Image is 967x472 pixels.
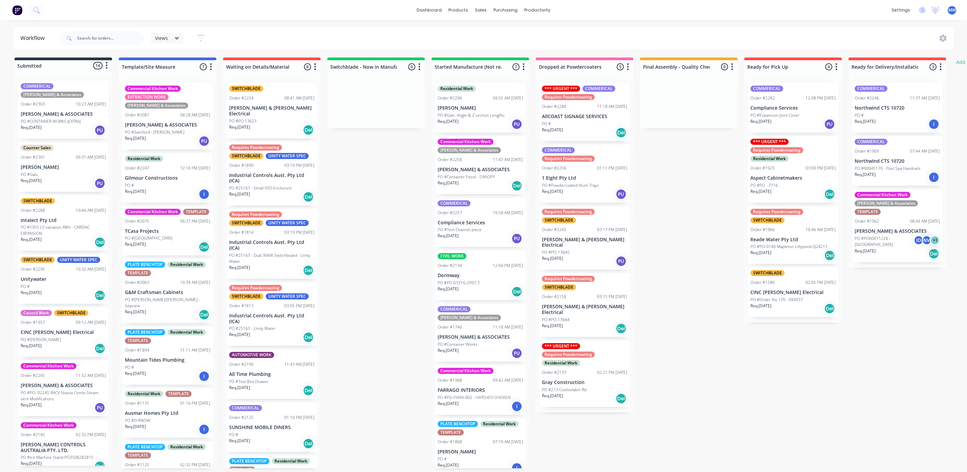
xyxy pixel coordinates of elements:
[183,209,209,215] div: TEMPLATE
[824,303,835,314] div: Del
[750,303,771,309] p: Req. [DATE]
[910,148,940,154] div: 07:44 AM [DATE]
[76,373,106,379] div: 11:52 AM [DATE]
[284,95,314,101] div: 08:41 AM [DATE]
[438,324,462,330] div: Order #1746
[168,329,206,335] div: Residential Work
[597,165,627,171] div: 01:11 PM [DATE]
[125,86,181,92] div: Commercial Kitchen Work
[229,372,314,377] p: All Time Plumbing
[229,220,263,226] div: SWITCHBLADE
[125,370,146,377] p: Req. [DATE]
[910,95,940,101] div: 11:37 AM [DATE]
[125,228,210,234] p: TCasa Projects
[229,105,314,117] p: [PERSON_NAME] & [PERSON_NAME] Electrical
[125,309,146,315] p: Req. [DATE]
[542,227,566,233] div: Order #2243
[438,95,462,101] div: Order #2296
[125,218,149,224] div: Order #2075
[542,387,587,393] p: PO #213 Cooloolabin Rd
[493,324,523,330] div: 11:18 AM [DATE]
[21,290,42,296] p: Req. [DATE]
[122,388,213,438] div: Residential WorkTEMPLATEOrder #113101:16 PM [DATE]Ausmar Homes Pty LtdPO #D-RWSWReq.[DATE]I
[125,209,181,215] div: Commercial Kitchen Work
[750,147,803,153] div: Requires Powdercoating
[750,188,771,195] p: Req. [DATE]
[750,156,789,162] div: Residential Work
[542,352,595,358] div: Requires Powdercoating
[125,297,210,309] p: PO #[PERSON_NAME]/[PERSON_NAME] - Seaview
[229,118,257,124] p: PO #PO 13623
[597,369,627,376] div: 02:21 PM [DATE]
[539,273,630,337] div: Requires PowdercoatingSWITCHBLADEOrder #215603:15 PM [DATE][PERSON_NAME] & [PERSON_NAME] Electric...
[435,304,526,362] div: COMMERICAL[PERSON_NAME] & AssociatesOrder #174611:18 AM [DATE][PERSON_NAME] & ASSOCIATESPO #Conta...
[21,125,42,131] p: Req. [DATE]
[12,5,22,15] img: Factory
[155,35,168,42] span: Views
[438,200,470,206] div: COMMERICAL
[229,385,250,391] p: Req. [DATE]
[855,235,914,248] p: PO #PO00011226 - [GEOGRAPHIC_DATA]
[542,237,627,248] p: [PERSON_NAME] & [PERSON_NAME] Electrical
[125,129,184,135] p: PO #Samford - [PERSON_NAME]
[511,119,522,130] div: PU
[855,248,876,254] p: Req. [DATE]
[928,119,939,130] div: I
[229,285,282,291] div: Requires Powdercoating
[855,165,921,172] p: PO #00045170 - Pool Spa Handrails
[750,165,775,171] div: Order #1925
[855,86,887,92] div: COMMERICAL
[852,83,943,133] div: COMMERICALOrder #224611:37 AM [DATE]Northwind CTS 10720PO #Req.[DATE]I
[77,31,144,45] input: Search for orders...
[542,182,599,188] p: PO #Powdercoated Alum Trays
[284,303,314,309] div: 03:05 PM [DATE]
[229,173,314,184] p: Industrial Controls Aust. Pty Ltd (ICA)
[229,352,274,358] div: AUTOMOTIVE WORK
[542,156,595,162] div: Requires Powdercoating
[180,165,210,171] div: 12:16 PM [DATE]
[199,189,210,200] div: I
[435,136,526,194] div: Commercial Kitchen Work[PERSON_NAME] & AssociatesOrder #225811:47 AM [DATE][PERSON_NAME] & ASSOCI...
[438,334,523,340] p: [PERSON_NAME] & ASSOCIATES
[493,210,523,216] div: 10:58 AM [DATE]
[616,127,627,138] div: Del
[122,259,213,323] div: PLATE BENCHTOPResidential WorkTEMPLATEOrder #206310:34 AM [DATE]G&M Craftsman CabinetsPO #[PERSON...
[284,229,314,235] div: 03:19 PM [DATE]
[750,105,836,111] p: Compliance Services
[226,282,317,346] div: Requires PowdercoatingSWITCHBLADEUNITY WATER SPECOrder #181303:05 PM [DATE]Industrial Controls Au...
[438,347,459,354] p: Req. [DATE]
[438,105,523,111] p: [PERSON_NAME]
[226,209,317,279] div: Requires PowdercoatingSWITCHBLADEUNITY WATER SPECOrder #181403:19 PM [DATE]Industrial Controls Au...
[438,227,482,233] p: PO #Test Channel piece
[539,144,630,203] div: COMMERICALRequires PowdercoatingOrder #225601:11 PM [DATE]1 Eight Pty LtdPO #Powdercoated Alum Tr...
[542,147,575,153] div: COMMERICAL
[750,112,799,118] p: PO #Expansion Joint Cover
[125,103,188,109] div: [PERSON_NAME] & Associates
[435,250,526,300] div: CIVIL WORKOrder #213412:04 PM [DATE]DormwayPO #PO-63316-2997.3Req.[DATE]Del
[229,229,254,235] div: Order #1814
[229,332,250,338] p: Req. [DATE]
[125,188,146,195] p: Req. [DATE]
[94,237,105,248] div: Del
[125,235,172,241] p: PO #[GEOGRAPHIC_DATA]
[21,164,106,170] p: [PERSON_NAME]
[125,347,149,353] div: Order #1894
[438,112,505,118] p: PO #Galv. Angle & Z section Lengths
[930,235,940,245] div: + 1
[542,114,627,119] p: AllCOAST SIGNAGE SERVICES
[493,95,523,101] div: 09:55 AM [DATE]
[229,325,276,332] p: PO #25163 - Unity Water
[542,369,566,376] div: Order #2173
[303,125,314,135] div: Del
[438,263,462,269] div: Order #2134
[21,92,84,98] div: [PERSON_NAME] & Associates
[511,286,522,297] div: Del
[750,95,775,101] div: Order #2282
[229,240,314,251] p: Industrial Controls Aust. Pty Ltd (ICA)
[226,349,317,399] div: AUTOMOTIVE WORKOrder #219011:43 AM [DATE]All Time PlumbingPO #Tool Box DrawerReq.[DATE]Del
[94,343,105,354] div: Del
[94,178,105,189] div: PU
[21,237,42,243] p: Req. [DATE]
[750,279,775,286] div: Order #1586
[94,125,105,136] div: PU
